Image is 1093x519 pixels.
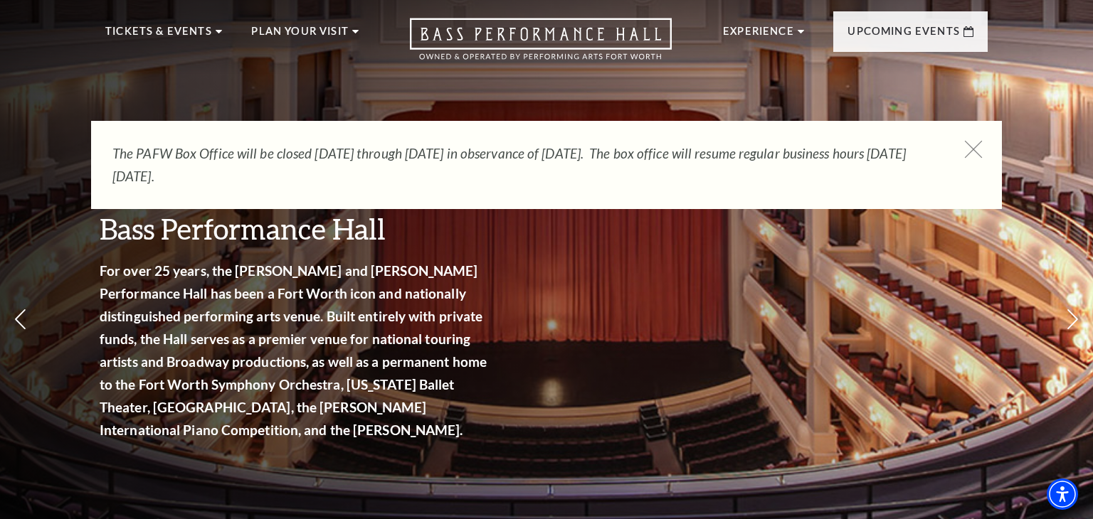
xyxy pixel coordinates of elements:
[723,23,794,48] p: Experience
[100,262,487,438] strong: For over 25 years, the [PERSON_NAME] and [PERSON_NAME] Performance Hall has been a Fort Worth ico...
[359,18,723,74] a: Open this option
[1047,478,1078,510] div: Accessibility Menu
[100,210,491,247] h3: Bass Performance Hall
[251,23,349,48] p: Plan Your Visit
[848,23,960,48] p: Upcoming Events
[112,145,906,184] em: The PAFW Box Office will be closed [DATE] through [DATE] in observance of [DATE]. The box office ...
[105,23,212,48] p: Tickets & Events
